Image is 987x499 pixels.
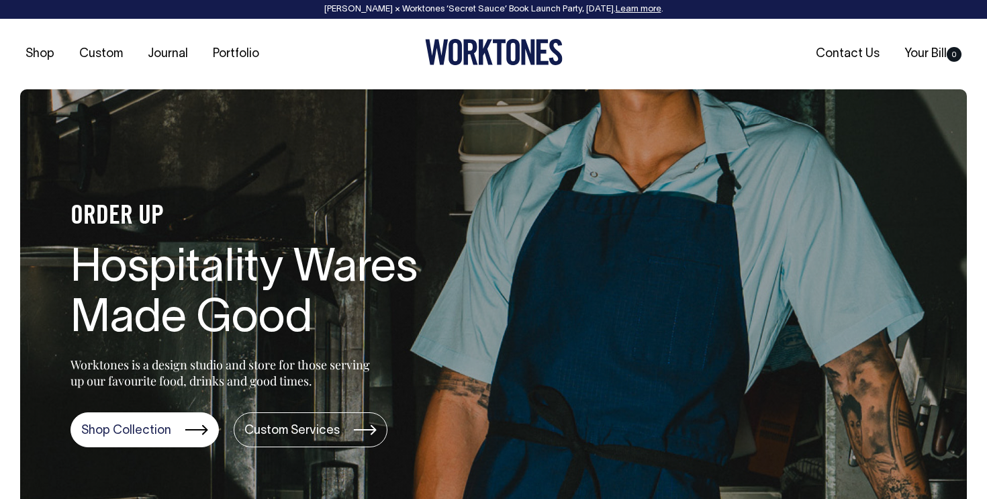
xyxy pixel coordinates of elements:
[234,412,387,447] a: Custom Services
[810,43,885,65] a: Contact Us
[616,5,661,13] a: Learn more
[74,43,128,65] a: Custom
[142,43,193,65] a: Journal
[70,244,500,345] h1: Hospitality Wares Made Good
[70,203,500,231] h4: ORDER UP
[13,5,974,14] div: [PERSON_NAME] × Worktones ‘Secret Sauce’ Book Launch Party, [DATE]. .
[899,43,967,65] a: Your Bill0
[70,412,219,447] a: Shop Collection
[947,47,961,62] span: 0
[20,43,60,65] a: Shop
[70,357,376,389] p: Worktones is a design studio and store for those serving up our favourite food, drinks and good t...
[207,43,265,65] a: Portfolio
